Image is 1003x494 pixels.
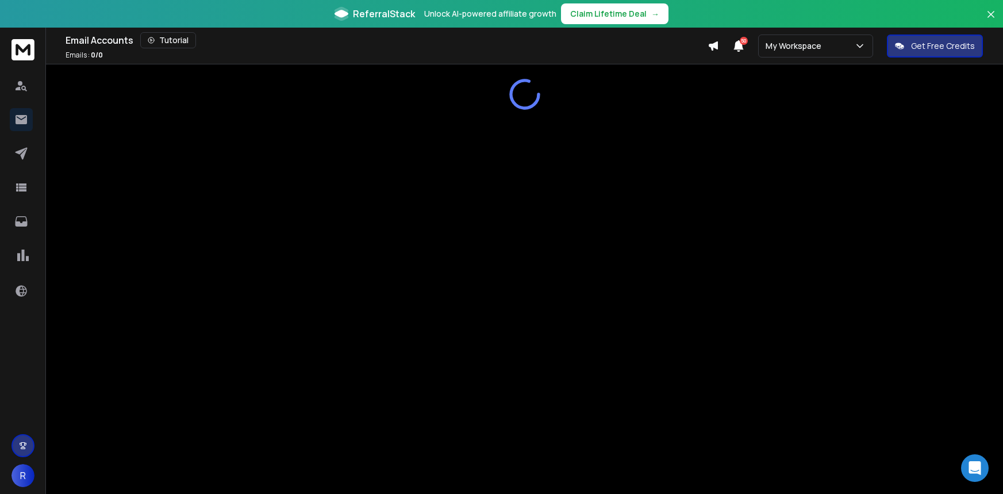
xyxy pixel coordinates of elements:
button: R [11,464,34,487]
button: Get Free Credits [887,35,983,58]
span: → [651,8,659,20]
button: Claim Lifetime Deal→ [561,3,668,24]
p: Unlock AI-powered affiliate growth [424,8,556,20]
p: Get Free Credits [911,40,975,52]
button: Close banner [983,7,998,35]
div: Open Intercom Messenger [961,454,989,482]
button: Tutorial [140,32,196,48]
div: Email Accounts [66,32,708,48]
span: ReferralStack [353,7,415,21]
span: 50 [740,37,748,45]
p: Emails : [66,51,103,60]
p: My Workspace [766,40,826,52]
span: 0 / 0 [91,50,103,60]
